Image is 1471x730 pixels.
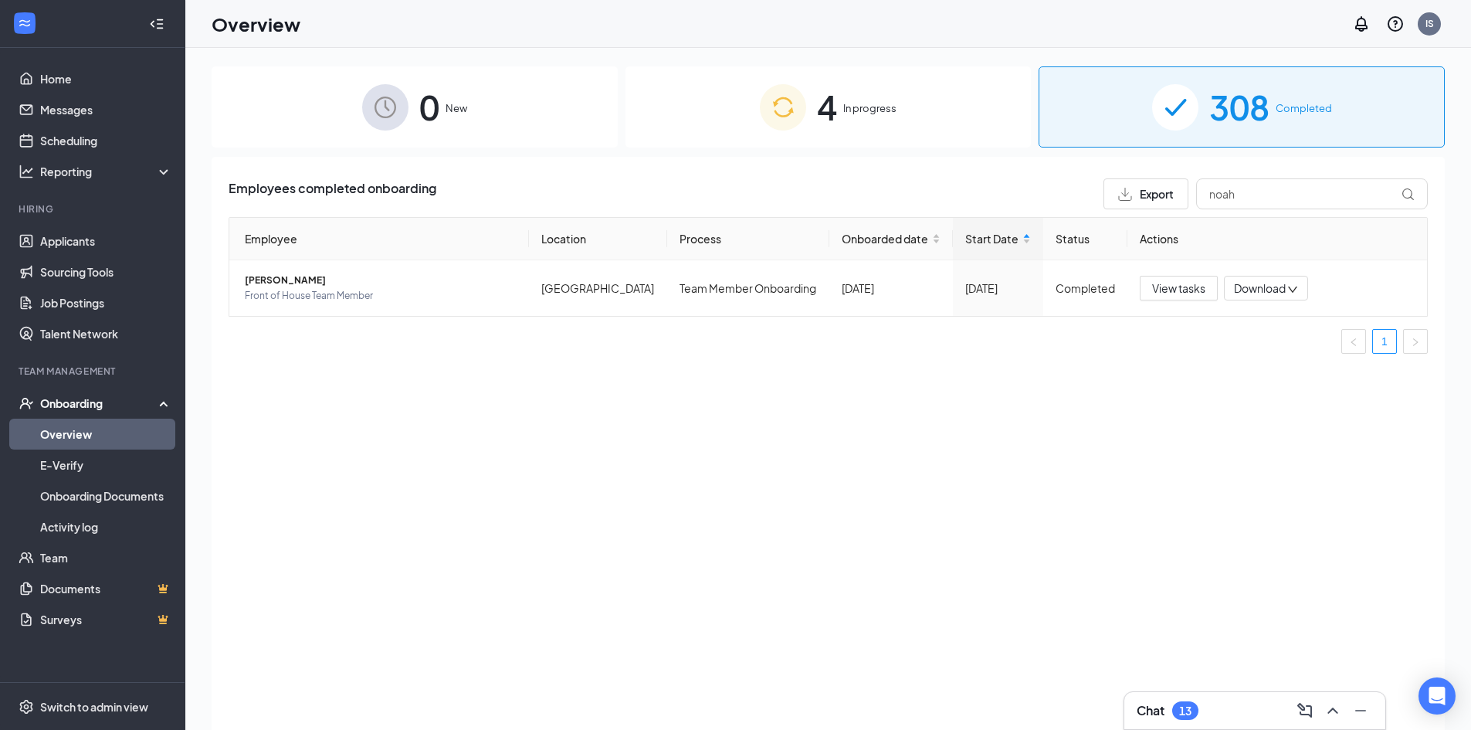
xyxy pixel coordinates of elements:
[1418,677,1456,715] div: Open Intercom Messenger
[1276,100,1332,116] span: Completed
[17,15,32,31] svg: WorkstreamLogo
[1386,15,1405,33] svg: QuestionInfo
[1403,329,1428,354] li: Next Page
[1403,329,1428,354] button: right
[19,164,34,179] svg: Analysis
[965,280,1031,297] div: [DATE]
[245,288,517,304] span: Front of House Team Member
[229,178,436,209] span: Employees completed onboarding
[40,318,172,349] a: Talent Network
[965,230,1019,247] span: Start Date
[817,80,837,134] span: 4
[40,419,172,450] a: Overview
[40,699,148,715] div: Switch to admin view
[212,11,300,37] h1: Overview
[40,604,172,635] a: SurveysCrown
[40,511,172,542] a: Activity log
[529,218,667,260] th: Location
[1234,280,1286,297] span: Download
[1152,280,1205,297] span: View tasks
[1320,698,1345,723] button: ChevronUp
[1352,15,1371,33] svg: Notifications
[1043,218,1128,260] th: Status
[40,63,172,94] a: Home
[1140,276,1218,300] button: View tasks
[19,365,169,378] div: Team Management
[40,573,172,604] a: DocumentsCrown
[1296,701,1314,720] svg: ComposeMessage
[1196,178,1428,209] input: Search by Name, Job Posting, or Process
[843,100,896,116] span: In progress
[1209,80,1269,134] span: 308
[1373,330,1396,353] a: 1
[1324,701,1342,720] svg: ChevronUp
[40,480,172,511] a: Onboarding Documents
[446,100,467,116] span: New
[40,256,172,287] a: Sourcing Tools
[1348,698,1373,723] button: Minimize
[40,287,172,318] a: Job Postings
[1293,698,1317,723] button: ComposeMessage
[1287,284,1298,295] span: down
[1425,17,1434,30] div: IS
[40,542,172,573] a: Team
[19,202,169,216] div: Hiring
[40,396,159,411] div: Onboarding
[667,218,829,260] th: Process
[1137,702,1164,719] h3: Chat
[1140,188,1174,199] span: Export
[19,396,34,411] svg: UserCheck
[40,125,172,156] a: Scheduling
[40,226,172,256] a: Applicants
[1056,280,1116,297] div: Completed
[229,218,529,260] th: Employee
[245,273,517,288] span: [PERSON_NAME]
[842,230,929,247] span: Onboarded date
[842,280,941,297] div: [DATE]
[829,218,953,260] th: Onboarded date
[19,699,34,715] svg: Settings
[1349,338,1358,347] span: left
[419,80,439,134] span: 0
[1341,329,1366,354] li: Previous Page
[1103,178,1188,209] button: Export
[1341,329,1366,354] button: left
[1127,218,1427,260] th: Actions
[40,450,172,480] a: E-Verify
[1179,705,1191,718] div: 13
[40,164,173,179] div: Reporting
[1411,338,1420,347] span: right
[667,260,829,316] td: Team Member Onboarding
[149,16,164,32] svg: Collapse
[1372,329,1397,354] li: 1
[1351,701,1370,720] svg: Minimize
[40,94,172,125] a: Messages
[529,260,667,316] td: [GEOGRAPHIC_DATA]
